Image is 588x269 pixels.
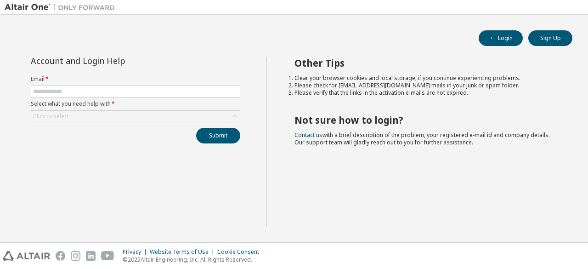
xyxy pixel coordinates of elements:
label: Email [31,75,240,83]
div: Website Terms of Use [150,248,217,256]
img: facebook.svg [56,251,65,261]
img: youtube.svg [101,251,114,261]
li: Please verify that the links in the activation e-mails are not expired. [294,89,556,97]
button: Submit [196,128,240,143]
div: Privacy [123,248,150,256]
span: with a brief description of the problem, your registered e-mail id and company details. Our suppo... [294,131,550,146]
a: Contact us [294,131,322,139]
img: altair_logo.svg [3,251,50,261]
img: linkedin.svg [86,251,96,261]
li: Clear your browser cookies and local storage, if you continue experiencing problems. [294,74,556,82]
div: Click to select [31,111,240,122]
img: Altair One [5,3,119,12]
div: Account and Login Help [31,57,198,64]
h2: Not sure how to login? [294,114,556,126]
div: Click to select [33,113,69,120]
button: Login [479,30,523,46]
div: Cookie Consent [217,248,265,256]
label: Select what you need help with [31,100,240,108]
p: © 2025 Altair Engineering, Inc. All Rights Reserved. [123,256,265,263]
li: Please check for [EMAIL_ADDRESS][DOMAIN_NAME] mails in your junk or spam folder. [294,82,556,89]
h2: Other Tips [294,57,556,69]
button: Sign Up [528,30,572,46]
img: instagram.svg [71,251,80,261]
